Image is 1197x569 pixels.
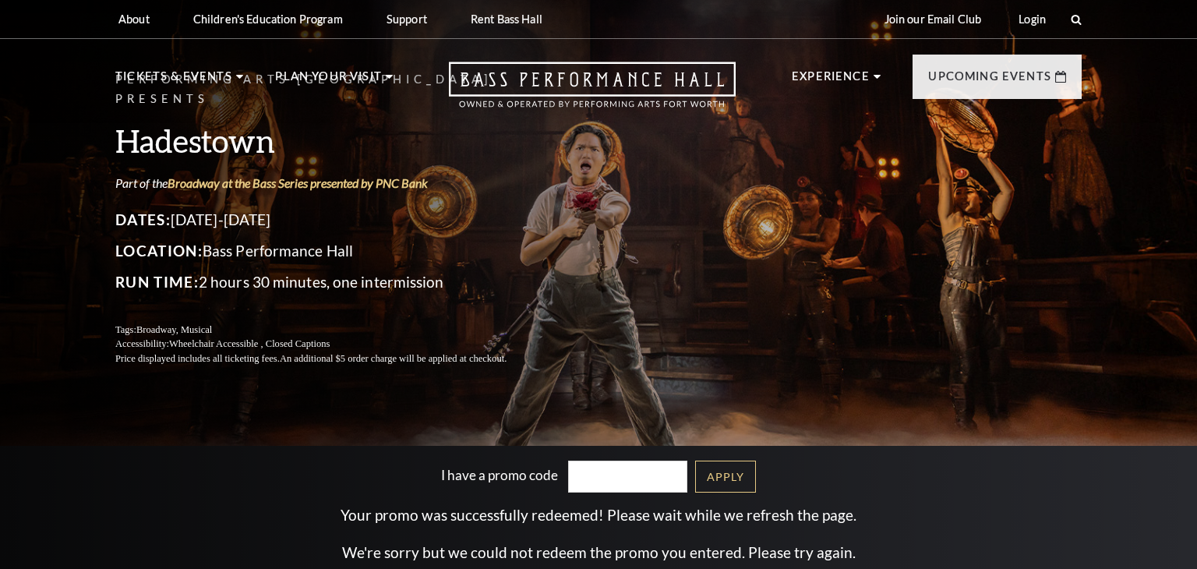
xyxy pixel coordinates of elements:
p: Price displayed includes all ticketing fees. [115,352,544,366]
h3: Hadestown [115,121,544,161]
p: Tickets & Events [115,67,232,95]
p: Tags: [115,323,544,338]
p: Upcoming Events [928,67,1051,95]
span: Wheelchair Accessible , Closed Captions [169,338,330,349]
span: Run Time: [115,273,199,291]
span: An additional $5 order charge will be applied at checkout. [280,353,507,364]
p: Part of the [115,175,544,192]
span: Dates: [115,210,171,228]
p: Experience [792,67,870,95]
p: About [118,12,150,26]
p: Rent Bass Hall [471,12,542,26]
label: I have a promo code [441,467,558,483]
p: Children's Education Program [193,12,343,26]
p: Plan Your Visit [275,67,382,95]
a: Broadway at the Bass Series presented by PNC Bank [168,175,428,190]
p: Support [387,12,427,26]
p: [DATE]-[DATE] [115,207,544,232]
p: 2 hours 30 minutes, one intermission [115,270,544,295]
a: Apply [695,461,756,493]
p: Bass Performance Hall [115,239,544,263]
span: Broadway, Musical [136,324,212,335]
span: Location: [115,242,203,260]
p: Accessibility: [115,337,544,352]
